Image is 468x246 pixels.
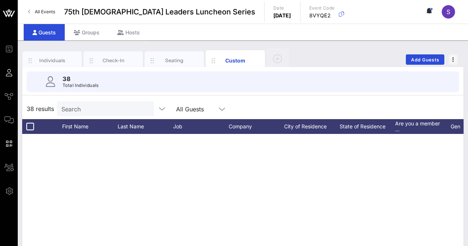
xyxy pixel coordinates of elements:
p: Total Individuals [63,82,99,89]
p: Date [273,4,291,12]
span: 75th [DEMOGRAPHIC_DATA] Leaders Luncheon Series [64,6,255,17]
div: All Guests [176,106,204,112]
a: All Events [24,6,60,18]
span: All Events [35,9,55,14]
div: Job [173,119,229,134]
div: First Name [62,119,118,134]
div: State of Residence [340,119,395,134]
div: Are you a member … [395,119,451,134]
button: Add Guests [406,54,444,65]
p: [DATE] [273,12,291,19]
p: Event Code [309,4,335,12]
div: Guests [24,24,65,41]
div: Individuals [36,57,69,64]
span: Add Guests [411,57,440,63]
div: Hosts [108,24,149,41]
div: City of Residence [284,119,340,134]
div: S [442,5,455,18]
div: All Guests [172,101,231,116]
p: 8VYQE2 [309,12,335,19]
div: Last Name [118,119,173,134]
span: 38 results [27,104,54,113]
div: Groups [65,24,108,41]
div: Custom [219,57,252,64]
div: Company [229,119,284,134]
div: Seating [158,57,191,64]
div: Check-In [97,57,130,64]
p: 38 [63,74,99,83]
span: S [447,8,450,16]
